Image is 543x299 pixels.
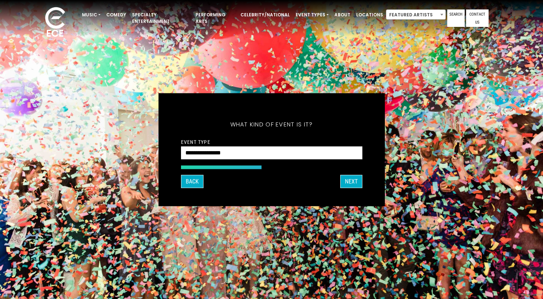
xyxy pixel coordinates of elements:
[353,9,386,21] a: Locations
[181,175,203,188] button: Back
[238,9,293,21] a: Celebrity/National
[447,9,465,27] a: Search
[466,9,489,27] a: Contact Us
[103,9,129,21] a: Comedy
[181,138,210,145] label: Event Type
[386,10,445,20] span: Featured Artists
[181,111,362,137] h5: What kind of event is it?
[293,9,332,21] a: Event Types
[193,9,238,28] a: Performing Arts
[386,9,446,20] span: Featured Artists
[37,5,73,40] img: ece_new_logo_whitev2-1.png
[129,9,193,28] a: Specialty Entertainment
[340,175,362,188] button: Next
[332,9,353,21] a: About
[79,9,103,21] a: Music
